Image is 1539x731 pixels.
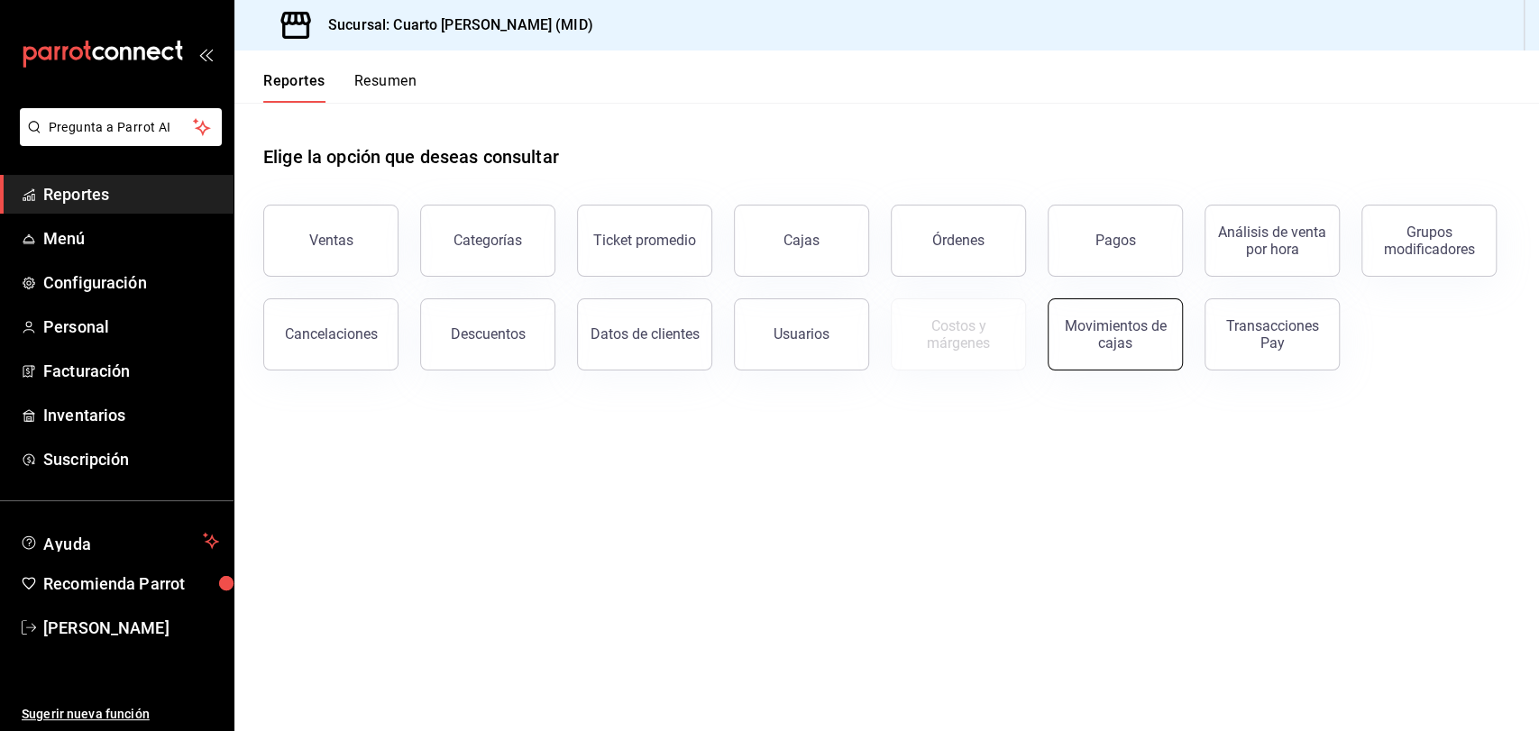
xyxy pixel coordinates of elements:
[1361,205,1497,277] button: Grupos modificadores
[783,232,820,249] div: Cajas
[43,226,219,251] span: Menú
[263,205,398,277] button: Ventas
[774,325,829,343] div: Usuarios
[734,298,869,370] button: Usuarios
[49,118,194,137] span: Pregunta a Parrot AI
[891,298,1026,370] button: Contrata inventarios para ver este reporte
[1048,298,1183,370] button: Movimientos de cajas
[902,317,1014,352] div: Costos y márgenes
[420,205,555,277] button: Categorías
[13,131,222,150] a: Pregunta a Parrot AI
[1095,232,1136,249] div: Pagos
[1205,205,1340,277] button: Análisis de venta por hora
[1059,317,1171,352] div: Movimientos de cajas
[43,447,219,471] span: Suscripción
[1048,205,1183,277] button: Pagos
[577,205,712,277] button: Ticket promedio
[932,232,985,249] div: Órdenes
[263,72,325,103] button: Reportes
[1216,224,1328,258] div: Análisis de venta por hora
[22,705,219,724] span: Sugerir nueva función
[1216,317,1328,352] div: Transacciones Pay
[734,205,869,277] button: Cajas
[43,616,219,640] span: [PERSON_NAME]
[354,72,417,103] button: Resumen
[591,325,700,343] div: Datos de clientes
[285,325,378,343] div: Cancelaciones
[263,298,398,370] button: Cancelaciones
[451,325,526,343] div: Descuentos
[20,108,222,146] button: Pregunta a Parrot AI
[1205,298,1340,370] button: Transacciones Pay
[43,571,219,596] span: Recomienda Parrot
[43,270,219,295] span: Configuración
[43,403,219,427] span: Inventarios
[1373,224,1485,258] div: Grupos modificadores
[891,205,1026,277] button: Órdenes
[453,232,522,249] div: Categorías
[263,72,417,103] div: navigation tabs
[263,143,559,170] h1: Elige la opción que deseas consultar
[420,298,555,370] button: Descuentos
[309,232,353,249] div: Ventas
[314,14,593,36] h3: Sucursal: Cuarto [PERSON_NAME] (MID)
[43,530,196,552] span: Ayuda
[43,182,219,206] span: Reportes
[593,232,696,249] div: Ticket promedio
[577,298,712,370] button: Datos de clientes
[43,359,219,383] span: Facturación
[43,315,219,339] span: Personal
[198,47,213,61] button: open_drawer_menu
